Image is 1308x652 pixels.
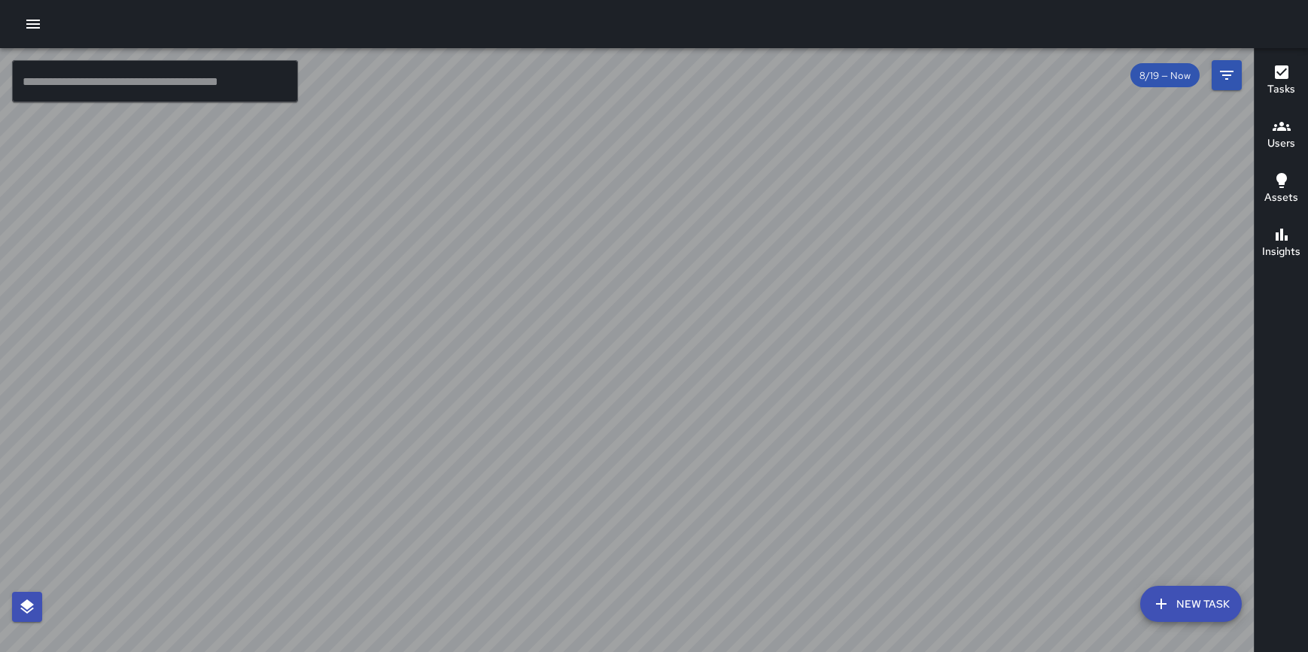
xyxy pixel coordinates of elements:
button: New Task [1140,586,1242,622]
h6: Insights [1262,244,1300,260]
h6: Tasks [1267,81,1295,98]
h6: Assets [1264,190,1298,206]
button: Users [1255,108,1308,162]
button: Filters [1212,60,1242,90]
h6: Users [1267,135,1295,152]
button: Assets [1255,162,1308,217]
button: Insights [1255,217,1308,271]
button: Tasks [1255,54,1308,108]
span: 8/19 — Now [1130,69,1200,82]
